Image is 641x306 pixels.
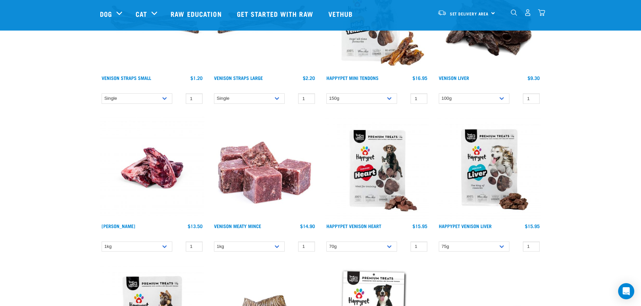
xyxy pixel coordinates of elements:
[413,223,427,229] div: $15.95
[326,225,381,227] a: Happypet Venison Heart
[538,9,545,16] img: home-icon@2x.png
[214,77,263,79] a: Venison Straps Large
[326,77,379,79] a: Happypet Mini Tendons
[136,9,147,19] a: Cat
[298,242,315,252] input: 1
[164,0,230,27] a: Raw Education
[524,9,531,16] img: user.png
[413,75,427,81] div: $16.95
[411,242,427,252] input: 1
[102,77,151,79] a: Venison Straps Small
[186,242,203,252] input: 1
[188,223,203,229] div: $13.50
[523,242,540,252] input: 1
[439,225,492,227] a: Happypet Venison Liver
[100,9,112,19] a: Dog
[214,225,261,227] a: Venison Meaty Mince
[437,10,447,16] img: van-moving.png
[528,75,540,81] div: $9.30
[618,283,634,299] div: Open Intercom Messenger
[102,225,135,227] a: [PERSON_NAME]
[450,12,489,15] span: Set Delivery Area
[525,223,540,229] div: $15.95
[511,10,517,16] img: home-icon-1@2x.png
[523,93,540,104] input: 1
[230,0,322,27] a: Get started with Raw
[437,116,541,220] img: Happy Pet Venison Liver New Package
[298,93,315,104] input: 1
[411,93,427,104] input: 1
[439,77,469,79] a: Venison Liver
[322,0,361,27] a: Vethub
[212,116,317,220] img: 1117 Venison Meat Mince 01
[325,116,429,220] img: Happy Pet Venison Heart New Package
[300,223,315,229] div: $14.90
[186,93,203,104] input: 1
[303,75,315,81] div: $2.20
[100,116,204,220] img: Venison Brisket Bone 1662
[190,75,203,81] div: $1.20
